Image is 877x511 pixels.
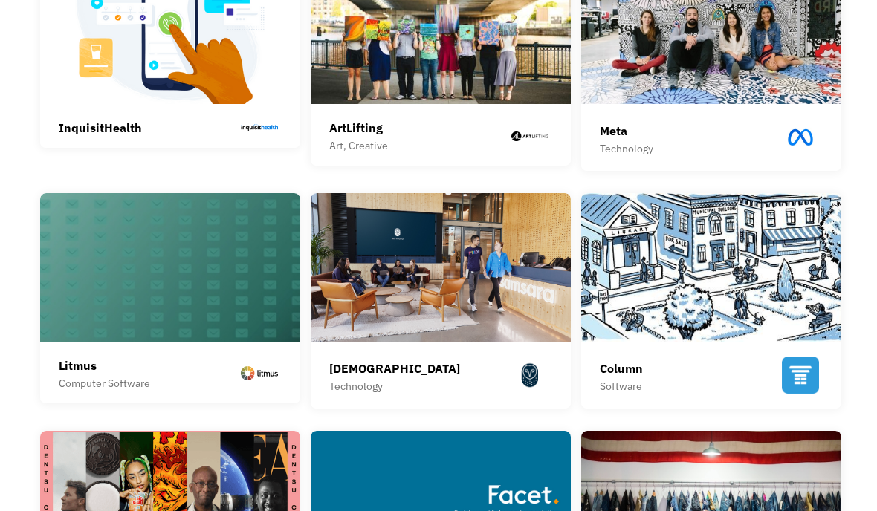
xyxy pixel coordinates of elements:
div: InquisitHealth [59,119,142,137]
div: Litmus [59,357,150,374]
div: Column [600,359,643,377]
div: Technology [329,377,460,395]
div: Computer Software [59,374,150,392]
div: Meta [600,122,653,140]
a: [DEMOGRAPHIC_DATA]Technology [311,193,571,409]
a: LitmusComputer Software [40,193,300,403]
div: Art, Creative [329,137,388,154]
div: [DEMOGRAPHIC_DATA] [329,359,460,377]
div: ArtLifting [329,119,388,137]
a: ColumnSoftware [581,193,841,409]
div: Technology [600,140,653,157]
div: Software [600,377,643,395]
